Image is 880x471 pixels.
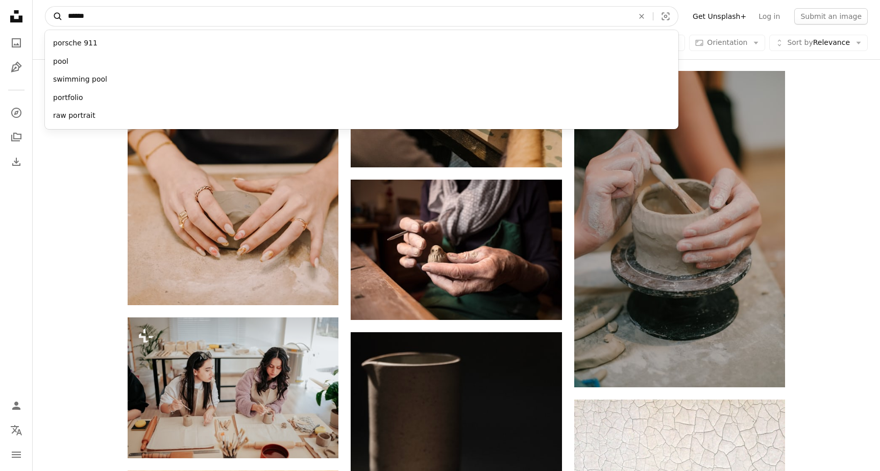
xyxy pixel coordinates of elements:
a: a woman in an apron is holding a doughnut [128,142,338,152]
div: portfolio [45,89,678,107]
a: Download History [6,152,27,172]
a: a woman is making a vase out of clay [574,224,785,233]
a: Home — Unsplash [6,6,27,29]
a: two women sitting at a table working on crafts [128,383,338,392]
button: Menu [6,444,27,465]
a: Get Unsplash+ [687,8,752,24]
a: Illustrations [6,57,27,78]
button: Clear [630,7,653,26]
span: Relevance [787,38,850,48]
form: Find visuals sitewide [45,6,678,27]
div: pool [45,53,678,71]
span: Orientation [707,38,747,46]
a: Collections [6,127,27,147]
img: two women sitting at a table working on crafts [128,317,338,458]
button: Visual search [653,7,678,26]
img: a woman is making a vase out of clay [574,71,785,387]
div: porsche 911 [45,34,678,53]
button: Language [6,420,27,440]
button: Search Unsplash [45,7,63,26]
button: Orientation [689,35,765,51]
a: Log in / Sign up [6,395,27,416]
button: Submit an image [794,8,868,24]
div: raw portrait [45,107,678,125]
a: Log in [752,8,786,24]
span: Sort by [787,38,813,46]
img: person holding bird wood craft [351,180,561,320]
a: Explore [6,103,27,123]
a: Photos [6,33,27,53]
a: person holding bird wood craft [351,245,561,254]
div: swimming pool [45,70,678,89]
button: Sort byRelevance [769,35,868,51]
